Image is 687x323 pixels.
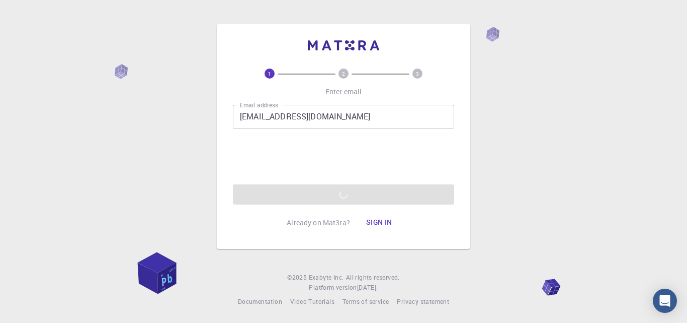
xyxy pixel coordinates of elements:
span: Video Tutorials [290,297,334,305]
span: Exabyte Inc. [309,273,344,281]
a: Terms of service [342,297,389,307]
a: Exabyte Inc. [309,273,344,283]
p: Already on Mat3ra? [287,218,350,228]
a: Documentation [238,297,282,307]
span: All rights reserved. [346,273,400,283]
text: 2 [342,70,345,77]
span: Terms of service [342,297,389,305]
span: [DATE] . [357,283,378,291]
text: 3 [416,70,419,77]
label: Email address [240,101,278,109]
iframe: To enrich screen reader interactions, please activate Accessibility in Grammarly extension settings [267,137,420,176]
span: © 2025 [287,273,308,283]
p: Enter email [325,87,362,97]
span: Documentation [238,297,282,305]
a: Video Tutorials [290,297,334,307]
span: Privacy statement [397,297,449,305]
text: 1 [268,70,271,77]
button: Sign in [358,213,400,233]
div: Open Intercom Messenger [653,289,677,313]
a: [DATE]. [357,283,378,293]
a: Privacy statement [397,297,449,307]
span: Platform version [309,283,357,293]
